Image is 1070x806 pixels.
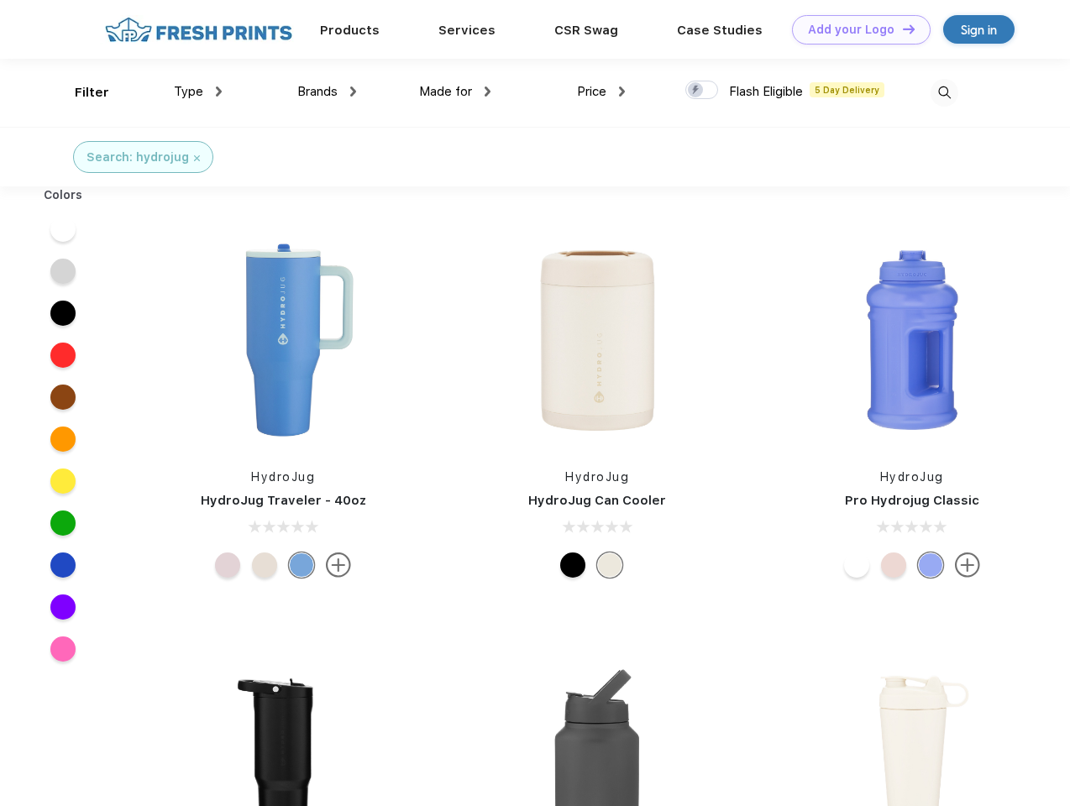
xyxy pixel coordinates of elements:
[251,470,315,484] a: HydroJug
[216,86,222,97] img: dropdown.png
[918,552,943,578] div: Hyper Blue
[961,20,997,39] div: Sign in
[729,84,803,99] span: Flash Eligible
[903,24,915,34] img: DT
[943,15,1015,44] a: Sign in
[800,228,1024,452] img: func=resize&h=266
[597,552,622,578] div: Cream
[289,552,314,578] div: Riptide
[297,84,338,99] span: Brands
[577,84,606,99] span: Price
[350,86,356,97] img: dropdown.png
[419,84,472,99] span: Made for
[201,493,366,508] a: HydroJug Traveler - 40oz
[215,552,240,578] div: Pink Sand
[194,155,200,161] img: filter_cancel.svg
[485,86,490,97] img: dropdown.png
[808,23,894,37] div: Add your Logo
[31,186,96,204] div: Colors
[619,86,625,97] img: dropdown.png
[560,552,585,578] div: Black
[174,84,203,99] span: Type
[844,552,869,578] div: White
[880,470,944,484] a: HydroJug
[252,552,277,578] div: Cream
[485,228,709,452] img: func=resize&h=266
[320,23,380,38] a: Products
[565,470,629,484] a: HydroJug
[100,15,297,44] img: fo%20logo%202.webp
[881,552,906,578] div: Pink Sand
[931,79,958,107] img: desktop_search.svg
[810,82,884,97] span: 5 Day Delivery
[87,149,189,166] div: Search: hydrojug
[326,552,351,578] img: more.svg
[171,228,395,452] img: func=resize&h=266
[75,83,109,102] div: Filter
[955,552,980,578] img: more.svg
[845,493,979,508] a: Pro Hydrojug Classic
[528,493,666,508] a: HydroJug Can Cooler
